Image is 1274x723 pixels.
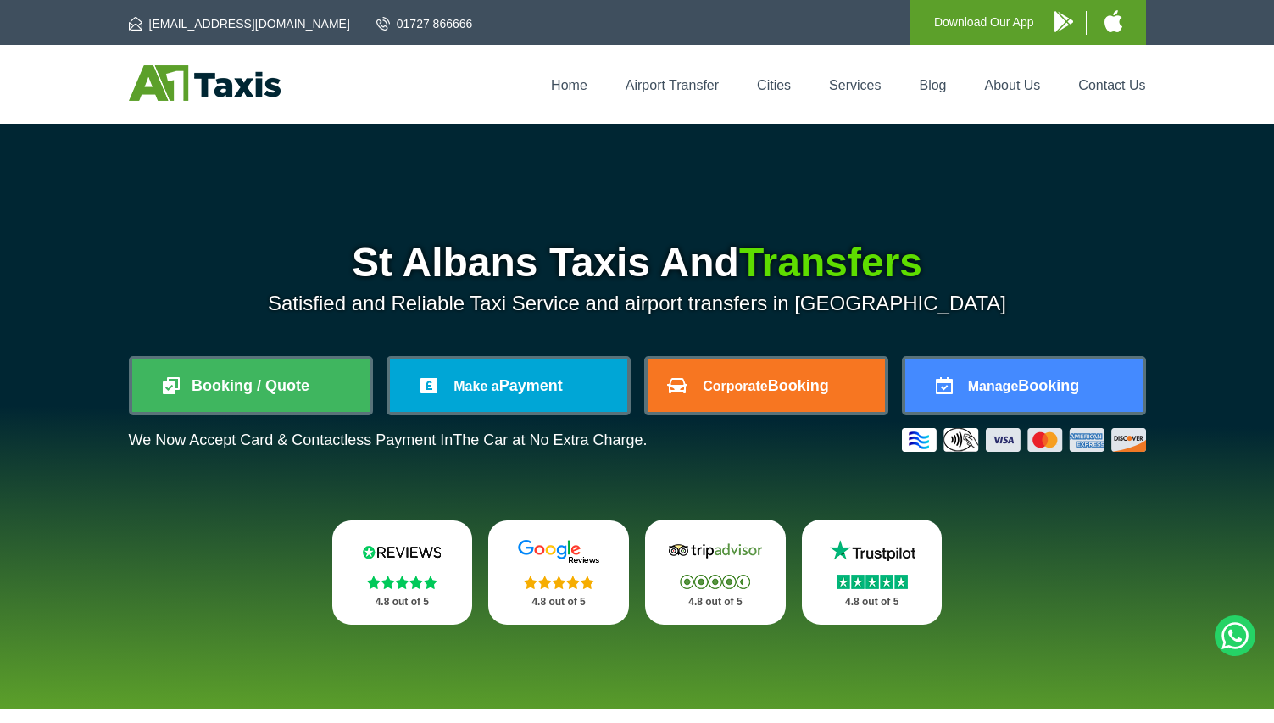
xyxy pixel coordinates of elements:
[680,575,750,589] img: Stars
[367,576,437,589] img: Stars
[905,359,1143,412] a: ManageBooking
[664,592,767,613] p: 4.8 out of 5
[132,359,370,412] a: Booking / Quote
[332,520,473,625] a: Reviews.io Stars 4.8 out of 5
[829,78,881,92] a: Services
[453,379,498,393] span: Make a
[1104,10,1122,32] img: A1 Taxis iPhone App
[645,520,786,625] a: Tripadvisor Stars 4.8 out of 5
[376,15,473,32] a: 01727 866666
[129,292,1146,315] p: Satisfied and Reliable Taxi Service and airport transfers in [GEOGRAPHIC_DATA]
[551,78,587,92] a: Home
[703,379,767,393] span: Corporate
[129,431,648,449] p: We Now Accept Card & Contactless Payment In
[648,359,885,412] a: CorporateBooking
[453,431,647,448] span: The Car at No Extra Charge.
[837,575,908,589] img: Stars
[507,592,610,613] p: 4.8 out of 5
[351,592,454,613] p: 4.8 out of 5
[1078,78,1145,92] a: Contact Us
[968,379,1019,393] span: Manage
[626,78,719,92] a: Airport Transfer
[129,242,1146,283] h1: St Albans Taxis And
[129,15,350,32] a: [EMAIL_ADDRESS][DOMAIN_NAME]
[821,592,924,613] p: 4.8 out of 5
[508,539,609,564] img: Google
[902,428,1146,452] img: Credit And Debit Cards
[488,520,629,625] a: Google Stars 4.8 out of 5
[739,240,922,285] span: Transfers
[821,538,923,564] img: Trustpilot
[985,78,1041,92] a: About Us
[665,538,766,564] img: Tripadvisor
[934,12,1034,33] p: Download Our App
[524,576,594,589] img: Stars
[390,359,627,412] a: Make aPayment
[757,78,791,92] a: Cities
[802,520,943,625] a: Trustpilot Stars 4.8 out of 5
[919,78,946,92] a: Blog
[351,539,453,564] img: Reviews.io
[129,65,281,101] img: A1 Taxis St Albans LTD
[1054,11,1073,32] img: A1 Taxis Android App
